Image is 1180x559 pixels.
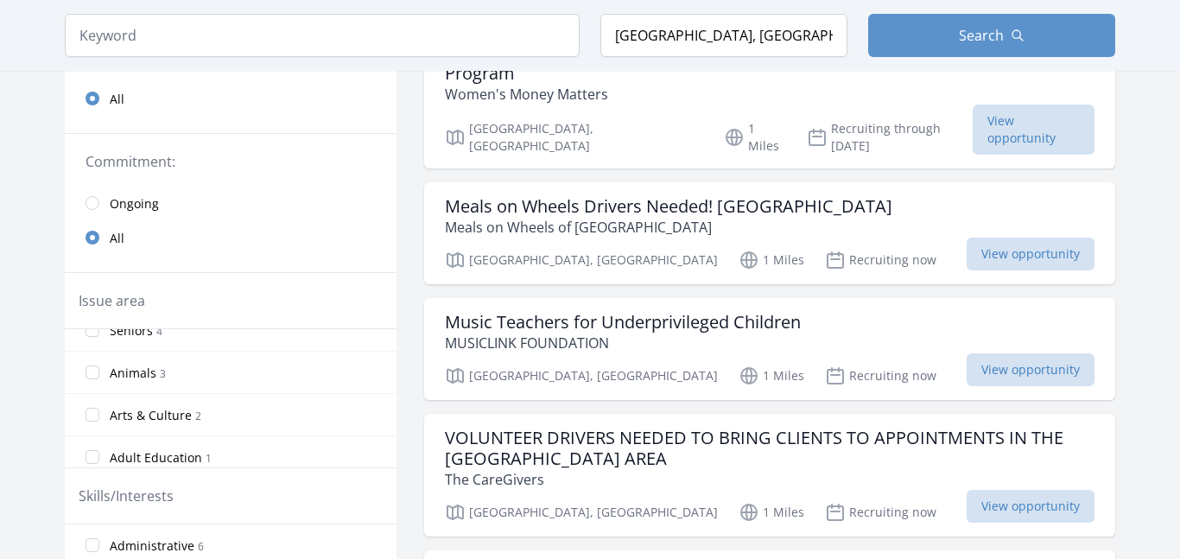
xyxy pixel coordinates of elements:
[424,414,1115,537] a: VOLUNTEER DRIVERS NEEDED TO BRING CLIENTS TO APPOINTMENTS IN THE [GEOGRAPHIC_DATA] AREA The CareG...
[445,333,801,353] p: MUSICLINK FOUNDATION
[110,91,124,108] span: All
[110,195,159,213] span: Ongoing
[86,450,99,464] input: Adult Education 1
[825,250,936,270] p: Recruiting now
[739,502,804,523] p: 1 Miles
[86,538,99,552] input: Administrative 6
[79,290,145,311] legend: Issue area
[967,490,1094,523] span: View opportunity
[967,353,1094,386] span: View opportunity
[206,451,212,466] span: 1
[739,250,804,270] p: 1 Miles
[973,105,1094,155] span: View opportunity
[600,14,847,57] input: Location
[445,250,718,270] p: [GEOGRAPHIC_DATA], [GEOGRAPHIC_DATA]
[959,25,1004,46] span: Search
[110,230,124,247] span: All
[110,449,202,467] span: Adult Education
[724,120,786,155] p: 1 Miles
[65,81,397,116] a: All
[110,537,194,555] span: Administrative
[825,502,936,523] p: Recruiting now
[79,486,174,506] legend: Skills/Interests
[65,186,397,220] a: Ongoing
[807,120,974,155] p: Recruiting through [DATE]
[110,322,153,340] span: Seniors
[424,182,1115,284] a: Meals on Wheels Drivers Needed! [GEOGRAPHIC_DATA] Meals on Wheels of [GEOGRAPHIC_DATA] [GEOGRAPHI...
[86,365,99,379] input: Animals 3
[445,217,892,238] p: Meals on Wheels of [GEOGRAPHIC_DATA]
[445,469,1094,490] p: The CareGivers
[445,312,801,333] h3: Music Teachers for Underprivileged Children
[445,196,892,217] h3: Meals on Wheels Drivers Needed! [GEOGRAPHIC_DATA]
[86,151,376,172] legend: Commitment:
[86,408,99,422] input: Arts & Culture 2
[160,366,166,381] span: 3
[445,84,1094,105] p: Women's Money Matters
[445,428,1094,469] h3: VOLUNTEER DRIVERS NEEDED TO BRING CLIENTS TO APPOINTMENTS IN THE [GEOGRAPHIC_DATA] AREA
[445,120,703,155] p: [GEOGRAPHIC_DATA], [GEOGRAPHIC_DATA]
[868,14,1115,57] button: Search
[195,409,201,423] span: 2
[424,298,1115,400] a: Music Teachers for Underprivileged Children MUSICLINK FOUNDATION [GEOGRAPHIC_DATA], [GEOGRAPHIC_D...
[110,365,156,382] span: Animals
[65,14,580,57] input: Keyword
[156,324,162,339] span: 4
[198,539,204,554] span: 6
[110,407,192,424] span: Arts & Culture
[424,29,1115,168] a: [PERSON_NAME]'s Place In-Person Coaches needed for Financial Wellness Program Women's Money Matte...
[445,502,718,523] p: [GEOGRAPHIC_DATA], [GEOGRAPHIC_DATA]
[86,323,99,337] input: Seniors 4
[445,365,718,386] p: [GEOGRAPHIC_DATA], [GEOGRAPHIC_DATA]
[739,365,804,386] p: 1 Miles
[65,220,397,255] a: All
[825,365,936,386] p: Recruiting now
[967,238,1094,270] span: View opportunity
